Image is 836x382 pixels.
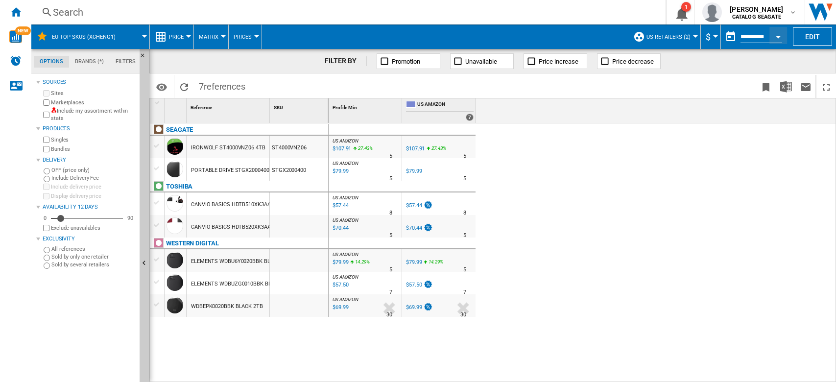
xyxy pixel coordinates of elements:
[43,90,49,96] input: Sites
[43,156,136,164] div: Delivery
[333,138,358,143] span: US AMAZON
[52,34,116,40] span: EU TOP SKUs (xcheng1)
[405,167,422,176] div: $79.99
[51,245,136,253] label: All references
[405,280,433,290] div: $57.50
[69,56,110,68] md-tab-item: Brands (*)
[191,159,298,182] div: PORTABLE DRIVE STGX2000400 BLACK 2TB
[701,24,721,49] md-menu: Currency
[44,168,50,174] input: OFF (price only)
[331,98,402,114] div: Sort None
[389,174,392,184] div: Delivery Time : 5 days
[333,217,358,223] span: US AMAZON
[43,235,136,243] div: Exclusivity
[174,75,194,98] button: Reload
[10,55,22,67] img: alerts-logo.svg
[389,208,392,218] div: Delivery Time : 8 days
[43,109,49,121] input: Include my assortment within stats
[140,49,151,67] button: Hide
[463,208,466,218] div: Delivery Time : 8 days
[355,259,366,264] span: 14.29
[331,258,348,267] div: Last updated : Monday, 15 September 2025 16:22
[43,99,49,106] input: Marketplaces
[405,258,422,267] div: $79.99
[43,184,49,190] input: Include delivery price
[405,144,425,154] div: $107.91
[44,176,50,182] input: Include Delivery Fee
[463,151,466,161] div: Delivery Time : 5 days
[417,101,474,109] span: US AMAZON
[405,223,433,233] div: $70.44
[333,161,358,166] span: US AMAZON
[389,151,392,161] div: Delivery Time : 5 days
[51,192,136,200] label: Display delivery price
[793,27,832,46] button: Edit
[44,247,50,253] input: All references
[234,24,257,49] button: Prices
[597,53,661,69] button: Price decrease
[51,167,136,174] label: OFF (price only)
[51,99,136,106] label: Marketplaces
[463,174,466,184] div: Delivery Time : 5 days
[191,273,292,295] div: ELEMENTS WDBUZG0010BBK BLACK 1TB
[167,98,186,114] div: Sort None
[274,105,283,110] span: SKU
[377,53,440,69] button: Promotion
[36,24,144,49] div: EU TOP SKUs (xcheng1)
[270,158,328,181] div: STGX2000400
[429,259,440,264] span: 14.29
[331,303,348,312] div: Last updated : Friday, 12 September 2025 16:23
[331,223,348,233] div: Last updated : Monday, 15 September 2025 16:19
[406,259,422,265] div: $79.99
[706,32,711,42] span: $
[189,98,269,114] div: Sort None
[776,75,796,98] button: Download in Excel
[331,98,402,114] div: Profile Min Sort None
[331,280,348,290] div: Last updated : Monday, 15 September 2025 16:26
[166,124,193,136] div: Click to filter on that brand
[51,261,136,268] label: Sold by several retailers
[199,24,223,49] button: Matrix
[331,201,348,211] div: Last updated : Monday, 15 September 2025 16:26
[406,225,422,231] div: $70.44
[191,193,299,216] div: CANVIO BASICS HDTB510XK3AA BLACK 1TB
[43,193,49,199] input: Display delivery price
[191,137,265,159] div: IRONWOLF ST4000VNZ06 4TB
[53,5,640,19] div: Search
[392,58,420,65] span: Promotion
[721,27,740,47] button: md-calendar
[681,2,691,12] div: 1
[169,24,189,49] button: Price
[612,58,654,65] span: Price decrease
[272,98,328,114] div: Sort None
[706,24,716,49] div: $
[51,90,136,97] label: Sites
[633,24,695,49] div: US retailers (2)
[463,265,466,275] div: Delivery Time : 5 days
[463,231,466,240] div: Delivery Time : 5 days
[43,225,49,231] input: Display delivery price
[404,98,476,123] div: US AMAZON 7 offers sold by US AMAZON
[423,223,433,232] img: promotionV3.png
[43,203,136,211] div: Availability 12 Days
[51,214,123,223] md-slider: Availability
[43,78,136,86] div: Sources
[51,174,136,182] label: Include Delivery Fee
[234,34,252,40] span: Prices
[43,137,49,143] input: Singles
[272,98,328,114] div: SKU Sort None
[524,53,587,69] button: Price increase
[51,183,136,191] label: Include delivery price
[406,145,425,152] div: $107.91
[166,181,192,192] div: Click to filter on that brand
[152,78,171,95] button: Options
[155,24,189,49] div: Price
[405,303,433,312] div: $69.99
[428,258,433,269] i: %
[357,144,363,156] i: %
[199,34,218,40] span: Matrix
[331,167,348,176] div: Last updated : Monday, 15 September 2025 16:19
[465,58,497,65] span: Unavailable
